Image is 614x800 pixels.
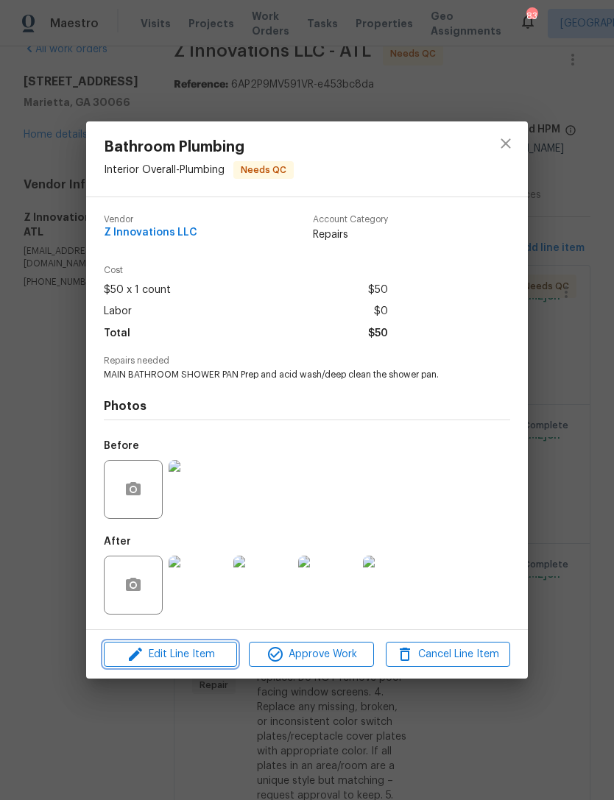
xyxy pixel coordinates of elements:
span: Repairs [313,227,388,242]
button: close [488,126,523,161]
span: $0 [374,301,388,322]
span: Z Innovations LLC [104,227,197,238]
button: Cancel Line Item [386,642,510,668]
button: Edit Line Item [104,642,237,668]
span: $50 [368,280,388,301]
h5: Before [104,441,139,451]
button: Approve Work [249,642,373,668]
span: Bathroom Plumbing [104,139,294,155]
span: Edit Line Item [108,645,233,664]
span: Interior Overall - Plumbing [104,164,225,174]
h4: Photos [104,399,510,414]
span: Needs QC [235,163,292,177]
div: 83 [526,9,537,24]
span: Labor [104,301,132,322]
span: Total [104,323,130,344]
span: Approve Work [253,645,369,664]
span: Account Category [313,215,388,224]
span: Repairs needed [104,356,510,366]
span: $50 x 1 count [104,280,171,301]
h5: After [104,537,131,547]
span: MAIN BATHROOM SHOWER PAN Prep and acid wash/deep clean the shower pan. [104,369,470,381]
span: $50 [368,323,388,344]
span: Cancel Line Item [390,645,506,664]
span: Vendor [104,215,197,224]
span: Cost [104,266,388,275]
